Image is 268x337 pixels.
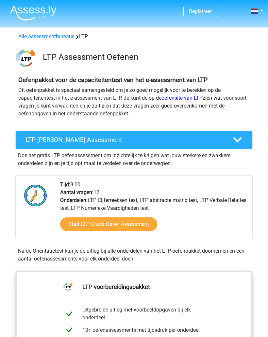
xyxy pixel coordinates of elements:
div: LTP [16,33,252,41]
h3: LTP Assessment Oefenen [43,52,247,62]
div: 8:00 12 LTP Cijferreeksen test, LTP abstracte matrix test, LTP Verbale Relaties test, LTP Numerie... [55,181,252,239]
a: oefensite van LTP [161,95,203,101]
a: Start LTP Gratis Oefen Assessment [60,217,157,231]
b: Onderdelen: [60,197,88,203]
a: Alle assessmentbureaus [18,33,75,40]
b: Oefenpakket voor de capaciteitentest van het e-assessment van LTP [18,76,208,84]
a: LTP [PERSON_NAME] Assessment [13,131,255,149]
a: Registreer [189,8,212,14]
img: ltp.png [16,48,35,68]
img: Assessly [10,5,57,21]
b: Aantal vragen: [60,189,93,195]
div: Doe het gratis LTP oefenassessment om inzichtelijk te krijgen wat jouw sterkere en zwakkere onder... [15,149,253,167]
p: Dit oefenpakket is speciaal samengesteld om je zo goed mogelijk voor te bereiden op de capaciteit... [18,86,250,118]
div: Na de Oriëntatietest kun je de uitleg bij alle onderdelen van het LTP-oefenpakket doornemen en ee... [15,247,253,263]
h4: LTP [PERSON_NAME] Assessment [26,136,223,143]
b: Tijd: [60,181,70,188]
img: Klok [21,181,50,210]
